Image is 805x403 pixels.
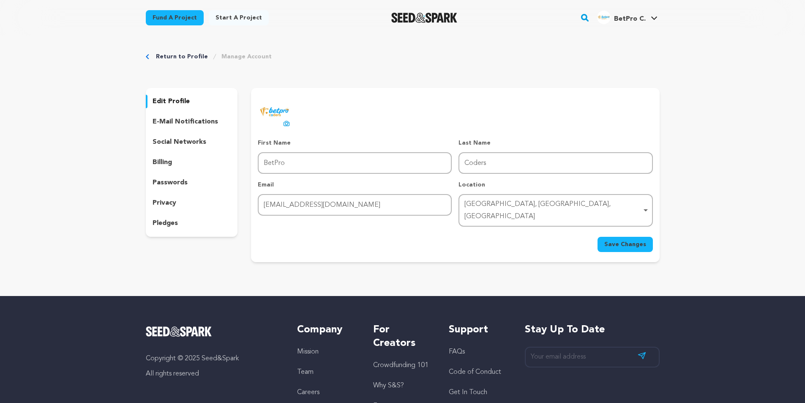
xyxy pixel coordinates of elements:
[146,326,281,337] a: Seed&Spark Homepage
[156,52,208,61] a: Return to Profile
[464,198,641,223] div: [GEOGRAPHIC_DATA], [GEOGRAPHIC_DATA], [GEOGRAPHIC_DATA]
[597,11,611,24] img: 49163019fff205e8.jpg
[258,194,452,216] input: Email
[458,152,652,174] input: Last Name
[146,369,281,379] p: All rights reserved
[258,152,452,174] input: First Name
[598,237,653,252] button: Save Changes
[153,218,178,228] p: pledges
[449,369,501,376] a: Code of Conduct
[146,156,238,169] button: billing
[146,135,238,149] button: social networks
[458,139,652,147] p: Last Name
[373,323,432,350] h5: For Creators
[297,323,356,337] h5: Company
[297,389,319,396] a: Careers
[391,13,458,23] img: Seed&Spark Logo Dark Mode
[391,13,458,23] a: Seed&Spark Homepage
[449,323,508,337] h5: Support
[614,16,646,22] span: BetPro C.
[258,181,452,189] p: Email
[595,9,659,24] a: BetPro C.'s Profile
[258,139,452,147] p: First Name
[449,348,465,355] a: FAQs
[525,347,660,367] input: Your email address
[449,389,487,396] a: Get In Touch
[373,382,404,389] a: Why S&S?
[597,11,646,24] div: BetPro C.'s Profile
[146,217,238,230] button: pledges
[146,10,204,25] a: Fund a project
[153,117,218,127] p: e-mail notifications
[146,115,238,129] button: e-mail notifications
[221,52,272,61] a: Manage Account
[153,178,188,188] p: passwords
[153,198,176,208] p: privacy
[604,240,646,249] span: Save Changes
[595,9,659,27] span: BetPro C.'s Profile
[146,95,238,108] button: edit profile
[153,137,206,147] p: social networks
[209,10,269,25] a: Start a project
[146,326,212,337] img: Seed&Spark Logo
[146,176,238,189] button: passwords
[525,323,660,337] h5: Stay up to date
[297,348,319,355] a: Mission
[153,157,172,167] p: billing
[373,362,428,369] a: Crowdfunding 101
[297,369,314,376] a: Team
[146,52,660,61] div: Breadcrumb
[146,196,238,210] button: privacy
[458,181,652,189] p: Location
[146,354,281,364] p: Copyright © 2025 Seed&Spark
[153,96,190,107] p: edit profile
